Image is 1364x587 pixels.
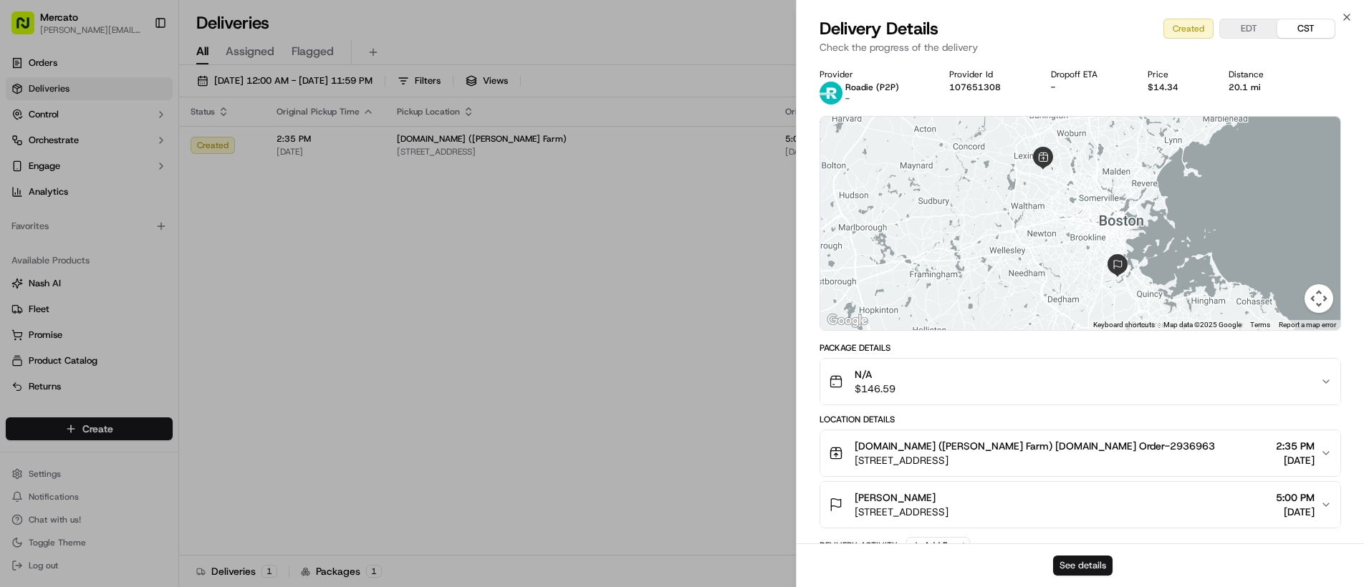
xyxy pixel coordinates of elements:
[949,69,1028,80] div: Provider Id
[820,430,1340,476] button: [DOMAIN_NAME] ([PERSON_NAME] Farm) [DOMAIN_NAME] Order-2936963[STREET_ADDRESS]2:35 PM[DATE]
[1220,19,1277,38] button: EDT
[820,342,1341,354] div: Package Details
[115,202,236,228] a: 💻API Documentation
[824,311,871,330] a: Open this area in Google Maps (opens a new window)
[1279,321,1336,329] a: Report a map error
[143,243,173,253] span: Pylon
[820,69,926,80] div: Provider
[1276,490,1315,505] span: 5:00 PM
[1163,321,1241,329] span: Map data ©2025 Google
[1276,439,1315,453] span: 2:35 PM
[855,439,1215,453] span: [DOMAIN_NAME] ([PERSON_NAME] Farm) [DOMAIN_NAME] Order-2936963
[824,311,871,330] img: Google
[820,82,842,105] img: roadie-logo-v2.jpg
[820,482,1340,528] button: [PERSON_NAME][STREET_ADDRESS]5:00 PM[DATE]
[135,208,230,222] span: API Documentation
[121,209,133,220] div: 💻
[820,17,938,40] span: Delivery Details
[845,82,899,93] p: Roadie (P2P)
[9,202,115,228] a: 📗Knowledge Base
[1051,82,1125,93] div: -
[14,14,43,43] img: Nash
[906,537,970,554] button: Add Event
[1276,453,1315,467] span: [DATE]
[29,208,110,222] span: Knowledge Base
[820,414,1341,425] div: Location Details
[855,505,948,519] span: [STREET_ADDRESS]
[14,137,40,162] img: 1736555255976-a54dd68f-1ca7-489b-9aae-adbdc363a1c4
[1250,321,1270,329] a: Terms (opens in new tab)
[855,367,895,382] span: N/A
[14,209,26,220] div: 📗
[855,453,1215,467] span: [STREET_ADDRESS]
[49,137,235,151] div: Start new chat
[820,40,1341,54] p: Check the progress of the delivery
[855,490,936,505] span: [PERSON_NAME]
[1229,69,1291,80] div: Distance
[1093,320,1155,330] button: Keyboard shortcuts
[1305,284,1333,313] button: Map camera controls
[244,141,261,158] button: Start new chat
[949,82,1001,93] button: 107651308
[855,382,895,396] span: $146.59
[37,92,258,107] input: Got a question? Start typing here...
[1277,19,1335,38] button: CST
[49,151,181,162] div: We're available if you need us!
[820,540,898,551] div: Delivery Activity
[845,93,850,105] span: -
[14,57,261,80] p: Welcome 👋
[1053,556,1113,576] button: See details
[820,359,1340,404] button: N/A$146.59
[101,242,173,253] a: Powered byPylon
[1148,69,1206,80] div: Price
[1229,82,1291,93] div: 20.1 mi
[1148,82,1206,93] div: $14.34
[1276,505,1315,519] span: [DATE]
[1051,69,1125,80] div: Dropoff ETA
